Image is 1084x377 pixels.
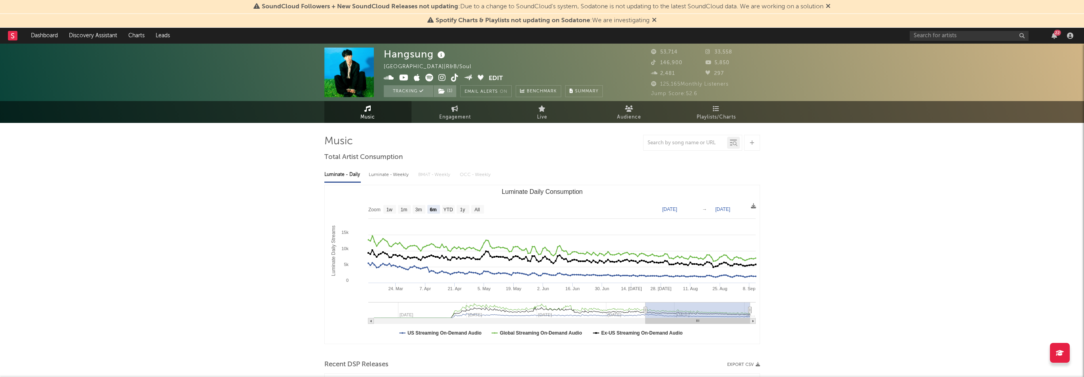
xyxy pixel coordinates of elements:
[63,28,123,44] a: Discovery Assistant
[705,60,730,65] span: 5,850
[537,113,547,122] span: Live
[537,286,549,291] text: 2. Jun
[715,207,730,212] text: [DATE]
[651,50,678,55] span: 53,714
[474,207,479,212] text: All
[500,90,507,94] em: On
[448,286,461,291] text: 21. Apr
[651,71,675,76] span: 2,481
[341,230,349,235] text: 15k
[412,101,499,123] a: Engagement
[651,91,697,96] span: Jump Score: 52.6
[499,330,582,336] text: Global Streaming On-Demand Audio
[697,113,736,122] span: Playlists/Charts
[652,17,657,24] span: Dismiss
[727,362,760,367] button: Export CSV
[331,226,336,276] text: Luminate Daily Streams
[436,17,590,24] span: Spotify Charts & Playlists not updating on Sodatone
[826,4,831,10] span: Dismiss
[745,312,755,317] text: Se…
[324,360,389,369] span: Recent DSP Releases
[662,207,677,212] text: [DATE]
[650,286,671,291] text: 28. [DATE]
[386,207,392,212] text: 1w
[400,207,407,212] text: 1m
[565,85,603,97] button: Summary
[617,113,641,122] span: Audience
[384,85,433,97] button: Tracking
[651,60,682,65] span: 146,900
[341,246,349,251] text: 10k
[436,17,650,24] span: : We are investigating
[150,28,175,44] a: Leads
[408,330,482,336] text: US Streaming On-Demand Audio
[388,286,403,291] text: 24. Mar
[360,113,375,122] span: Music
[1054,30,1061,36] div: 22
[621,286,642,291] text: 14. [DATE]
[324,153,403,162] span: Total Artist Consumption
[575,89,598,94] span: Summary
[369,168,410,182] div: Luminate - Weekly
[324,101,412,123] a: Music
[594,286,609,291] text: 30. Jun
[460,85,512,97] button: Email AlertsOn
[384,48,447,61] div: Hangsung
[651,82,729,87] span: 125,165 Monthly Listeners
[430,207,436,212] text: 6m
[644,140,727,146] input: Search by song name or URL
[25,28,63,44] a: Dashboard
[683,286,697,291] text: 11. Aug
[565,286,579,291] text: 16. Jun
[501,188,583,195] text: Luminate Daily Consumption
[601,330,682,336] text: Ex-US Streaming On-Demand Audio
[586,101,673,123] a: Audience
[123,28,150,44] a: Charts
[262,4,823,10] span: : Due to a change to SoundCloud's system, Sodatone is not updating to the latest SoundCloud data....
[499,101,586,123] a: Live
[1052,33,1057,39] button: 22
[506,286,522,291] text: 19. May
[673,101,760,123] a: Playlists/Charts
[325,185,760,344] svg: Luminate Daily Consumption
[419,286,431,291] text: 7. Apr
[702,207,707,212] text: →
[516,85,561,97] a: Benchmark
[743,286,755,291] text: 8. Sep
[384,62,480,72] div: [GEOGRAPHIC_DATA] | R&B/Soul
[443,207,453,212] text: YTD
[415,207,422,212] text: 3m
[433,85,457,97] span: ( 1 )
[368,207,381,212] text: Zoom
[434,85,456,97] button: (1)
[324,168,361,182] div: Luminate - Daily
[705,71,724,76] span: 297
[527,87,557,96] span: Benchmark
[344,262,349,267] text: 5k
[712,286,727,291] text: 25. Aug
[460,207,465,212] text: 1y
[910,31,1029,41] input: Search for artists
[439,113,471,122] span: Engagement
[477,286,491,291] text: 5. May
[705,50,732,55] span: 33,558
[346,278,348,283] text: 0
[489,74,503,84] button: Edit
[262,4,458,10] span: SoundCloud Followers + New SoundCloud Releases not updating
